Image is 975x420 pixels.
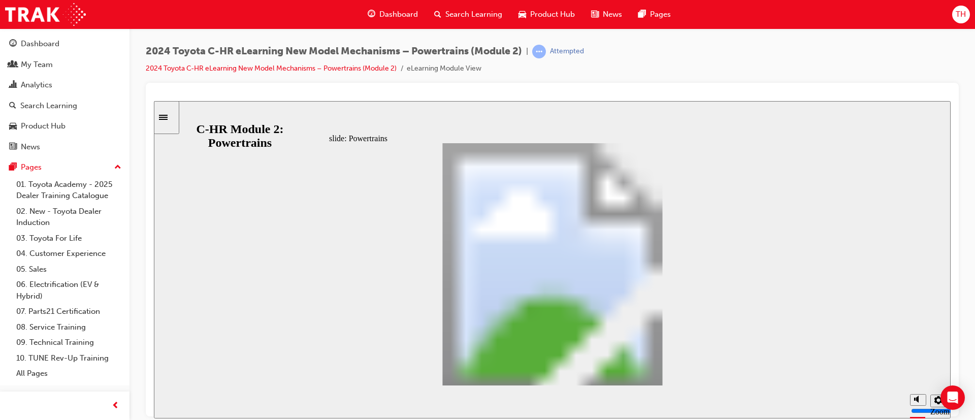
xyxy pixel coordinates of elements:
[114,161,121,174] span: up-icon
[21,79,52,91] div: Analytics
[12,262,125,277] a: 05. Sales
[952,6,970,23] button: TH
[776,306,796,333] label: Zoom to fit
[368,8,375,21] span: guage-icon
[9,163,17,172] span: pages-icon
[4,117,125,136] a: Product Hub
[630,4,679,25] a: pages-iconPages
[4,35,125,53] a: Dashboard
[591,8,599,21] span: news-icon
[434,8,441,21] span: search-icon
[12,277,125,304] a: 06. Electrification (EV & Hybrid)
[9,40,17,49] span: guage-icon
[638,8,646,21] span: pages-icon
[532,45,546,58] span: learningRecordVerb_ATTEMPT-icon
[9,60,17,70] span: people-icon
[12,231,125,246] a: 03. Toyota For Life
[12,350,125,366] a: 10. TUNE Rev-Up Training
[407,63,481,75] li: eLearning Module View
[4,158,125,177] button: Pages
[9,143,17,152] span: news-icon
[4,76,125,94] a: Analytics
[530,9,575,20] span: Product Hub
[12,319,125,335] a: 08. Service Training
[426,4,510,25] a: search-iconSearch Learning
[12,335,125,350] a: 09. Technical Training
[550,47,584,56] div: Attempted
[21,59,53,71] div: My Team
[757,306,823,314] input: volume
[603,9,622,20] span: News
[146,64,397,73] a: 2024 Toyota C-HR eLearning New Model Mechanisms – Powertrains (Module 2)
[940,385,965,410] div: Open Intercom Messenger
[21,120,66,132] div: Product Hub
[9,122,17,131] span: car-icon
[9,102,16,111] span: search-icon
[583,4,630,25] a: news-iconNews
[360,4,426,25] a: guage-iconDashboard
[4,33,125,158] button: DashboardMy TeamAnalyticsSearch LearningProduct HubNews
[9,81,17,90] span: chart-icon
[526,46,528,57] span: |
[146,46,522,57] span: 2024 Toyota C-HR eLearning New Model Mechanisms – Powertrains (Module 2)
[12,304,125,319] a: 07. Parts21 Certification
[12,204,125,231] a: 02. New - Toyota Dealer Induction
[5,3,86,26] img: Trak
[518,8,526,21] span: car-icon
[776,294,793,306] button: Settings
[12,366,125,381] a: All Pages
[445,9,502,20] span: Search Learning
[4,138,125,156] a: News
[650,9,671,20] span: Pages
[510,4,583,25] a: car-iconProduct Hub
[12,177,125,204] a: 01. Toyota Academy - 2025 Dealer Training Catalogue
[4,96,125,115] a: Search Learning
[21,161,42,173] div: Pages
[21,38,59,50] div: Dashboard
[12,246,125,262] a: 04. Customer Experience
[379,9,418,20] span: Dashboard
[112,400,119,412] span: prev-icon
[20,100,77,112] div: Search Learning
[956,9,966,20] span: TH
[4,55,125,74] a: My Team
[21,141,40,153] div: News
[751,284,792,317] div: misc controls
[756,293,772,305] button: Mute (Ctrl+Alt+M)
